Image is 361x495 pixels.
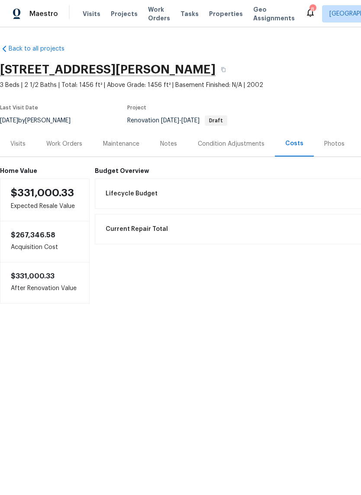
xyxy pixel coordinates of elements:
[29,10,58,18] span: Maestro
[111,10,138,18] span: Projects
[285,139,303,148] div: Costs
[253,5,295,22] span: Geo Assignments
[106,189,158,198] span: Lifecycle Budget
[11,232,55,239] span: $267,346.58
[324,140,345,148] div: Photos
[161,118,179,124] span: [DATE]
[10,140,26,148] div: Visits
[161,118,200,124] span: -
[198,140,264,148] div: Condition Adjustments
[127,118,227,124] span: Renovation
[160,140,177,148] div: Notes
[148,5,170,22] span: Work Orders
[206,118,226,123] span: Draft
[309,5,316,14] div: 8
[46,140,82,148] div: Work Orders
[11,273,55,280] span: $331,000.33
[83,10,100,18] span: Visits
[11,188,74,198] span: $331,000.33
[127,105,146,110] span: Project
[216,62,231,77] button: Copy Address
[180,11,199,17] span: Tasks
[209,10,243,18] span: Properties
[106,225,168,233] span: Current Repair Total
[103,140,139,148] div: Maintenance
[181,118,200,124] span: [DATE]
